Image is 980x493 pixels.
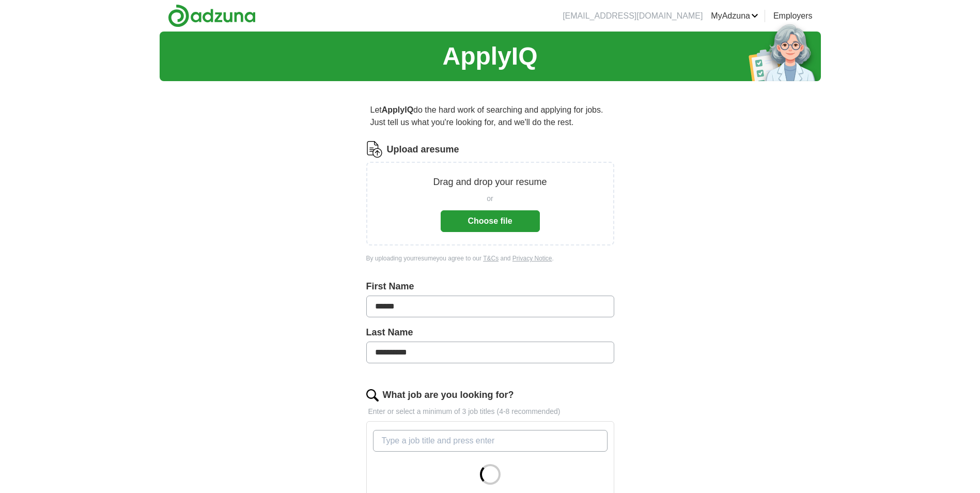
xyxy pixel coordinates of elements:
[382,105,413,114] strong: ApplyIQ
[433,175,547,189] p: Drag and drop your resume
[563,10,703,22] li: [EMAIL_ADDRESS][DOMAIN_NAME]
[168,4,256,27] img: Adzuna logo
[512,255,552,262] a: Privacy Notice
[366,280,614,294] label: First Name
[366,254,614,263] div: By uploading your resume you agree to our and .
[366,326,614,340] label: Last Name
[373,430,608,452] input: Type a job title and press enter
[711,10,758,22] a: MyAdzuna
[387,143,459,157] label: Upload a resume
[773,10,813,22] a: Employers
[383,388,514,402] label: What job are you looking for?
[366,100,614,133] p: Let do the hard work of searching and applying for jobs. Just tell us what you're looking for, an...
[487,193,493,204] span: or
[441,210,540,232] button: Choose file
[366,389,379,402] img: search.png
[442,38,537,75] h1: ApplyIQ
[483,255,499,262] a: T&Cs
[366,141,383,158] img: CV Icon
[366,406,614,417] p: Enter or select a minimum of 3 job titles (4-8 recommended)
